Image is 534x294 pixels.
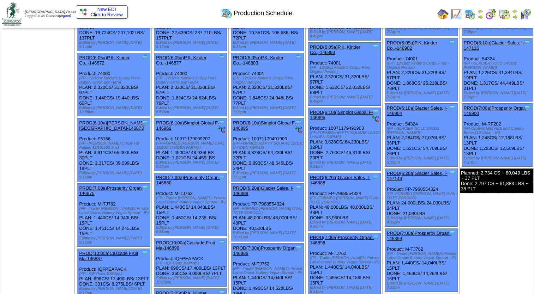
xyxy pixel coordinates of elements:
span: New EDI [97,7,116,12]
img: arrowright.gif [512,14,518,20]
div: (FP - 12/18oz Kinder's Crispy Fries - Original Recipe) [387,61,457,70]
div: Edited by [PERSON_NAME] [DATE] 8:57pm [156,106,227,114]
div: Edited by [PERSON_NAME] [DATE] 4:39pm [387,216,457,225]
div: Edited by [PERSON_NAME] [DATE] 9:51pm [310,160,380,169]
div: Product: 74001 PLAN: 2,320CS / 31,320LBS / 97PLT DONE: 1,848CS / 24,948LBS / 77PLT [231,53,304,116]
div: Edited by [PERSON_NAME] [DATE] 7:36pm [464,91,532,99]
img: ediSmall.gif [372,116,379,123]
img: calendarprod.gif [464,8,475,20]
div: Product: M-TJ762 PLAN: 1,440CS / 14,040LBS / 15PLT DONE: 1,463CS / 14,264LBS / 15PLT [385,229,457,292]
div: (FP - Trader [PERSON_NAME]'s Private Label Oranic Buttery Vegan Spread - IP) [310,256,380,264]
div: (FP - GLACIER GOLD 24/10ct [PERSON_NAME]) [464,61,532,70]
img: Tooltip [372,174,379,181]
div: Edited by [PERSON_NAME] [DATE] 10:41pm [233,231,304,239]
div: (FP - 12/18oz Kinder's Crispy Fries - Buttery Garlic and Herb) [156,76,227,85]
div: Product: M-TJ762 PLAN: 1,440CS / 14,040LBS / 15PLT DONE: 1,460CS / 14,235LBS / 15PLT [154,173,227,236]
img: Tooltip [141,119,148,126]
img: Tooltip [372,43,379,50]
div: Edited by [PERSON_NAME] [DATE] 9:46pm [310,95,380,104]
div: Edited by [PERSON_NAME] [DATE] 10:20pm [156,276,227,284]
a: PROD(10:00a)Cascade Fruit Ma-146890 [156,240,215,251]
img: Tooltip [141,250,148,257]
img: calendarblend.gif [485,8,497,20]
img: line_graph.gif [451,8,462,20]
img: calendarcustomer.gif [520,8,531,20]
img: Tooltip [141,184,148,191]
div: (FP-FORMED [PERSON_NAME] OVAL 12/20C LYNDEN FARMS) [156,141,227,150]
a: PROD(6:05a)P.K, Kinder Co.,-146883 [233,55,283,66]
img: arrowleft.gif [512,8,518,14]
div: Edited by [PERSON_NAME] [DATE] 7:08pm [233,106,304,114]
div: Edited by [PERSON_NAME] [DATE] 4:17pm [156,41,227,49]
a: PROD(6:10a)[PERSON_NAME][GEOGRAPHIC_DATA]-146873 [79,120,145,131]
span: Production Schedule [234,10,292,17]
div: (FP - Trader [PERSON_NAME]'s Private Label Oranic Buttery Vegan Spread - IP) [79,207,150,215]
div: (FP-FORMED HB PTY SQUARE 12/10C LYNDEN FARMS) [310,131,380,139]
img: home.gif [437,8,449,20]
a: PROD(10:00a)Cascade Fruit Ma-146887 [79,251,138,261]
div: Product: 54324 PLAN: 2,284CS / 77,076LBS / 36PLT DONE: 1,621CS / 54,709LBS / 26PLT [385,104,457,167]
a: PROD(7:00a)Prosperity Organ-146880 [156,175,220,185]
div: Edited by [PERSON_NAME] [DATE] 9:11pm [79,236,150,245]
div: (FP - 12/18oz Kinder's Crispy Fries - Original Recipe) [310,66,380,74]
img: Tooltip [372,109,379,116]
span: [DEMOGRAPHIC_DATA] Packaging [25,10,84,14]
div: Product: FP-7968554324 PLAN: 48,000LBS / 48,000LBS / 48PLT DONE: 40,500LBS [231,184,304,241]
div: (FP-Organic Melt Rich and Creamy Butter (12/13oz) - IP) [464,127,532,135]
img: Tooltip [295,244,302,251]
img: ediSmall.gif [80,8,87,16]
div: Edited by [PERSON_NAME] [DATE] 9:54pm [310,220,380,229]
div: Edited by [PERSON_NAME] [DATE] 8:41pm [310,286,380,294]
div: Edited by [PERSON_NAME] [DATE] 7:24pm [387,91,457,99]
div: Product: M-RF202 PLAN: 1,248CS / 12,168LBS / 13PLT DONE: 1,283CS / 12,509LBS / 13PLT [462,104,532,167]
img: Tooltip [523,39,530,46]
a: PROD(6:10a)Simplot Global F-146895 [310,110,373,120]
div: Product: M-TJ762 PLAN: 1,440CS / 14,040LBS / 15PLT DONE: 1,461CS / 14,245LBS / 15PLT [77,184,150,247]
a: PROD(6:05a)P.K, Kinder Co.,-146893 [310,44,360,55]
a: PROD(7:00a)Prosperity Organ-146899 [387,231,451,241]
div: Edited by [PERSON_NAME] [DATE] 7:37pm [464,156,532,165]
div: Edited by [PERSON_NAME] [DATE] 6:55pm [156,226,227,234]
div: (FP - IQF Peas 100/4oz.) [156,261,227,265]
div: (FP - Trader [PERSON_NAME]'s Private Label Oranic Buttery Vegan Spread - IP) [156,196,227,204]
img: Tooltip [295,184,302,191]
img: ediSmall.gif [218,126,225,133]
div: Edited by [PERSON_NAME] [DATE] 12:56pm [79,106,150,114]
div: (FP - Trader [PERSON_NAME]'s Private Label Oranic Buttery Vegan Spread - IP) [233,267,304,275]
img: arrowleft.gif [478,8,483,14]
a: PROD(6:20a)Glacier Sales, I-147143 [387,171,447,181]
img: zoroco-logo-small.webp [2,2,22,26]
div: (FP -FORMED [PERSON_NAME] OVAL TOTE ZOROCO) [387,192,457,200]
div: Edited by [PERSON_NAME] [DATE] 8:58pm [156,160,227,169]
div: (FP - 12/18oz Kinder's Crispy Fries - Buttery Garlic and Herb) [79,76,150,85]
a: PROD(6:20a)Glacier Sales, I-146888 [310,175,370,185]
div: Product: IQFPEAPACK PLAN: 696CS / 17,400LBS / 13PLT DONE: 360CS / 9,000LBS / 7PLT [154,238,227,287]
div: Edited by [PERSON_NAME] [DATE] 5:19pm [387,156,457,165]
div: Product: 10071179009207 PLAN: 1,450CS / 48,936LBS DONE: 1,021CS / 34,459LBS [154,118,227,171]
a: PROD(6:20a)Glacier Sales, I-146889 [233,185,293,196]
img: calendarinout.gif [499,8,510,20]
a: PROD(6:10a)Simplot Global F-146962 [156,120,219,131]
img: Tooltip [449,104,456,111]
img: Tooltip [449,229,456,237]
img: calendarprod.gif [221,7,232,19]
div: Product: F6156 PLAN: 3,911CS / 66,000LBS / 30PLT DONE: 2,317CS / 39,099LBS / 18PLT [77,118,150,182]
a: (logout) [59,14,71,18]
div: (FP - IQF Peas 100/4oz.) [79,272,150,276]
a: New EDI Click to Review [80,7,124,17]
span: Click to Review [80,12,124,17]
div: Product: FP-7968554324 PLAN: 24,000LBS / 24,000LBS / 24PLT DONE: 21,030LBS [385,169,457,227]
a: PROD(7:00a)Prosperity Organ-146898 [310,235,374,245]
div: (FP - GLACIER GOLD 24/10ct [PERSON_NAME]) [387,127,457,135]
div: (FP -FORMED [PERSON_NAME] OVAL TOTE ZOROCO) [233,207,304,215]
div: Product: 54324 PLAN: 1,226CS / 41,384LBS / 19PLT DONE: 1,317CS / 44,449LBS / 21PLT [462,38,532,102]
img: Tooltip [449,170,456,177]
a: PROD(7:00a)Prosperity Organ-146900 [464,105,528,116]
div: Edited by [PERSON_NAME] [DATE] 9:11pm [79,171,150,179]
a: PROD(6:10a)Glacier Sales, I-147116 [464,40,524,51]
div: Product: 10071179491903 PLAN: 3,828CS / 64,230LBS / 32PLT DONE: 2,760CS / 46,313LBS / 23PLT [308,108,380,171]
a: PROD(6:05a)P.K, Kinder Co.,-146872 [79,55,130,66]
a: PROD(6:10a)Simplot Global F-146885 [233,120,296,131]
img: Tooltip [218,174,225,181]
img: Tooltip [141,54,148,61]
